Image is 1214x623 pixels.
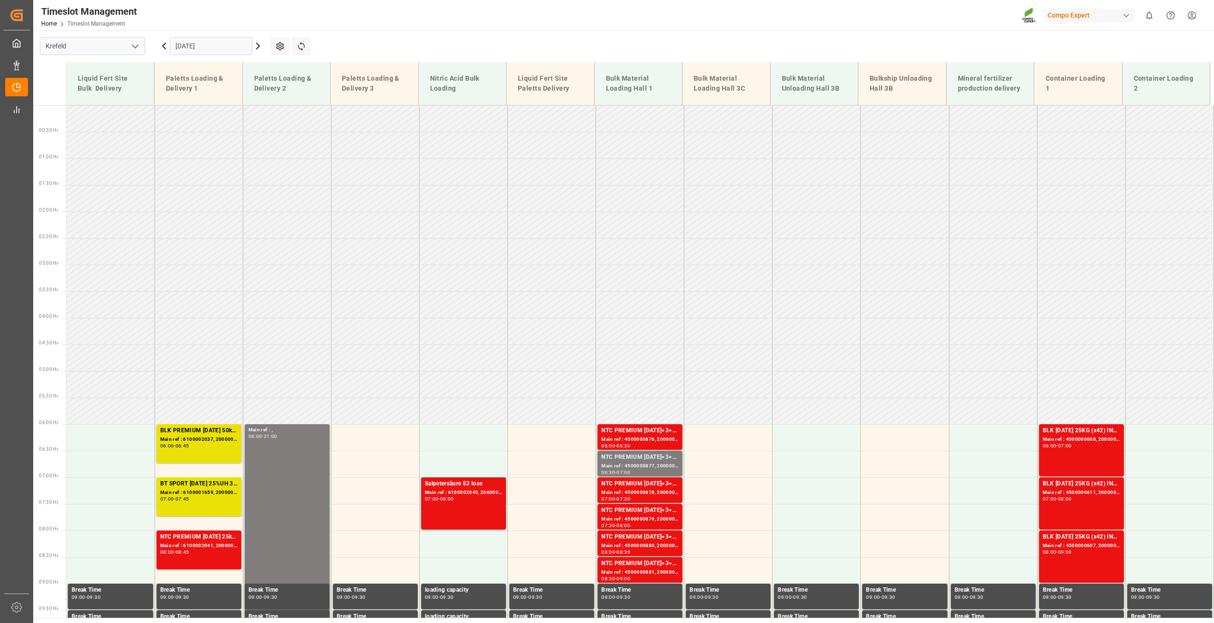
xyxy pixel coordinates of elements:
[264,434,277,438] div: 21:00
[160,550,174,554] div: 08:00
[601,577,615,581] div: 08:30
[264,595,277,599] div: 09:30
[39,500,58,505] span: 07:30 Hr
[39,473,58,478] span: 07:00 Hr
[174,550,175,554] div: -
[1131,595,1145,599] div: 09:00
[250,70,323,97] div: Paletts Loading & Delivery 2
[955,595,968,599] div: 09:00
[39,420,58,425] span: 06:00 Hr
[1130,70,1203,97] div: Container Loading 2
[426,70,499,97] div: Nitric Acid Bulk Loading
[615,497,616,501] div: -
[601,595,615,599] div: 09:00
[160,595,174,599] div: 09:00
[39,340,58,345] span: 04:30 Hr
[615,595,616,599] div: -
[1131,586,1208,595] div: Break Time
[601,444,615,448] div: 06:00
[160,532,238,542] div: NTC PREMIUM [DATE] 25kg (x40) D,EN,PLNTC PREMIUM [DATE]+3+TE 600kg BB
[601,497,615,501] div: 07:00
[690,586,767,595] div: Break Time
[87,595,101,599] div: 09:30
[616,470,630,474] div: 07:00
[616,497,630,501] div: 07:30
[866,612,943,622] div: Break Time
[40,37,145,55] input: Type to search/select
[513,586,590,595] div: Break Time
[39,553,58,558] span: 08:30 Hr
[160,586,238,595] div: Break Time
[337,586,414,595] div: Break Time
[338,70,411,97] div: Paletts Loading & Delivery 3
[248,426,326,434] div: Main ref : ,
[778,612,855,622] div: Break Time
[513,595,527,599] div: 09:00
[425,489,502,497] div: Main ref : 6100002045, 2000001550
[866,70,938,97] div: Bulkship Unloading Hall 3B
[160,542,238,550] div: Main ref : 6100002041, 2000001301;2000001083 2000001301
[160,497,174,501] div: 07:00
[262,434,263,438] div: -
[601,515,679,523] div: Main ref : 4500000879, 2000000854
[601,523,615,528] div: 07:30
[160,489,238,497] div: Main ref : 6100001659, 2000000603 2000001179;2000000603 2000000603;2000000616
[1043,426,1120,436] div: BLK [DATE] 25KG (x42) INT MTO
[615,550,616,554] div: -
[337,595,350,599] div: 09:00
[248,612,326,622] div: Break Time
[170,37,252,55] input: DD.MM.YYYY
[601,506,679,515] div: NTC PREMIUM [DATE]+3+TE BULK
[1043,532,1120,542] div: BLK [DATE] 25KG (x42) INT MTO
[1042,70,1114,97] div: Container Loading 1
[1044,9,1135,22] div: Compo Expert
[1043,444,1057,448] div: 06:00
[882,595,895,599] div: 09:30
[39,526,58,531] span: 08:00 Hr
[1145,595,1146,599] div: -
[39,234,58,239] span: 02:30 Hr
[866,595,880,599] div: 09:00
[791,595,793,599] div: -
[1058,550,1072,554] div: 09:00
[1058,444,1072,448] div: 07:00
[175,595,189,599] div: 09:30
[39,181,58,186] span: 01:30 Hr
[425,497,439,501] div: 07:00
[601,559,679,568] div: NTC PREMIUM [DATE]+3+TE BULK
[955,586,1032,595] div: Break Time
[262,595,263,599] div: -
[39,606,58,611] span: 09:30 Hr
[601,612,679,622] div: Break Time
[1043,595,1057,599] div: 09:00
[615,444,616,448] div: -
[39,314,58,319] span: 04:00 Hr
[601,542,679,550] div: Main ref : 4500000880, 2000000854
[425,586,502,595] div: loading capacity
[602,70,675,97] div: Bulk Material Loading Hall 1
[866,586,943,595] div: Break Time
[39,393,58,399] span: 05:30 Hr
[1043,479,1120,489] div: BLK [DATE] 25KG (x42) INT MTO
[690,70,763,97] div: Bulk Material Loading Hall 3C
[1056,550,1058,554] div: -
[440,595,454,599] div: 09:30
[616,577,630,581] div: 09:00
[615,577,616,581] div: -
[601,426,679,436] div: NTC PREMIUM [DATE]+3+TE BULK
[601,489,679,497] div: Main ref : 4500000878, 2000000854
[616,523,630,528] div: 08:00
[248,434,262,438] div: 06:00
[160,426,238,436] div: BLK PREMIUM [DATE] 50kg(x21)D,EN,PL,FNLNTC PREMIUM [DATE] 25kg (x40) D,EN,PLFLO T CLUB [DATE] 25k...
[601,532,679,542] div: NTC PREMIUM [DATE]+3+TE BULK
[601,462,679,470] div: Main ref : 4500000877, 2000000854
[778,595,791,599] div: 09:00
[615,470,616,474] div: -
[72,612,149,622] div: Break Time
[1139,5,1160,26] button: show 0 new notifications
[425,479,502,489] div: Salpetersäure 53 lose
[1056,444,1058,448] div: -
[690,612,767,622] div: Break Time
[350,595,352,599] div: -
[778,70,851,97] div: Bulk Material Unloading Hall 3B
